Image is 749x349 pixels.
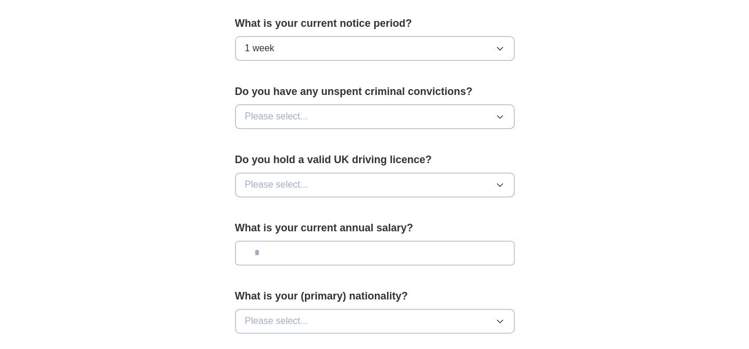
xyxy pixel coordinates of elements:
[235,104,514,129] button: Please select...
[245,41,275,55] span: 1 week
[235,84,514,100] label: Do you have any unspent criminal convictions?
[245,314,308,328] span: Please select...
[245,178,308,192] span: Please select...
[235,16,514,31] label: What is your current notice period?
[235,220,514,236] label: What is your current annual salary?
[235,309,514,333] button: Please select...
[235,172,514,197] button: Please select...
[235,36,514,61] button: 1 week
[235,152,514,168] label: Do you hold a valid UK driving licence?
[245,110,308,124] span: Please select...
[235,288,514,304] label: What is your (primary) nationality?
